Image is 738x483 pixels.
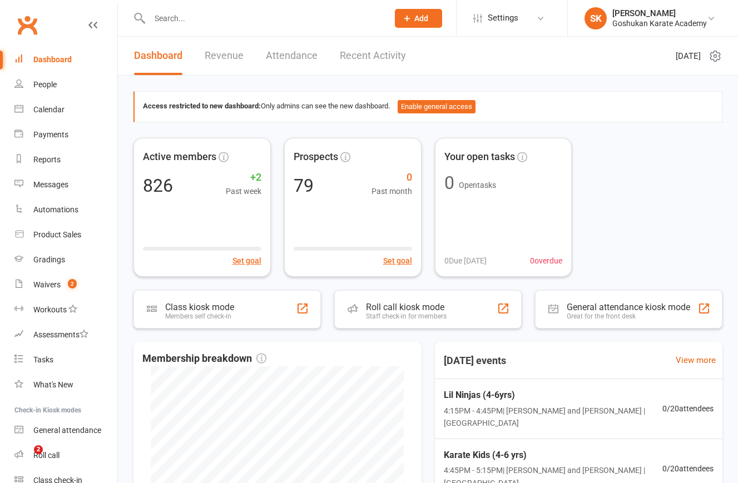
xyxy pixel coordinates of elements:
[33,451,60,460] div: Roll call
[143,100,714,113] div: Only admins can see the new dashboard.
[226,185,261,197] span: Past week
[142,351,266,367] span: Membership breakdown
[232,255,261,267] button: Set goal
[33,105,65,114] div: Calendar
[676,353,716,367] a: View more
[488,6,518,31] span: Settings
[372,185,412,197] span: Past month
[34,445,43,454] span: 2
[14,372,117,397] a: What's New
[165,302,234,312] div: Class kiosk mode
[11,445,38,472] iframe: Intercom live chat
[14,72,117,97] a: People
[567,312,690,320] div: Great for the front desk
[444,448,663,462] span: Karate Kids (4-6 yrs)
[33,205,78,214] div: Automations
[13,11,41,39] a: Clubworx
[14,443,117,468] a: Roll call
[33,355,53,364] div: Tasks
[414,14,428,23] span: Add
[33,330,88,339] div: Assessments
[444,149,515,165] span: Your open tasks
[14,122,117,147] a: Payments
[33,305,67,314] div: Workouts
[33,130,68,139] div: Payments
[372,170,412,186] span: 0
[530,255,562,267] span: 0 overdue
[33,80,57,89] div: People
[33,230,81,239] div: Product Sales
[340,37,406,75] a: Recent Activity
[33,55,72,64] div: Dashboard
[143,149,216,165] span: Active members
[14,172,117,197] a: Messages
[33,426,101,435] div: General attendance
[14,222,117,247] a: Product Sales
[14,97,117,122] a: Calendar
[444,405,663,430] span: 4:15PM - 4:45PM | [PERSON_NAME] and [PERSON_NAME] | [GEOGRAPHIC_DATA]
[143,177,173,195] div: 826
[662,462,714,475] span: 0 / 20 attendees
[146,11,380,26] input: Search...
[14,418,117,443] a: General attendance kiosk mode
[294,177,314,195] div: 79
[266,37,318,75] a: Attendance
[459,181,496,190] span: Open tasks
[435,351,515,371] h3: [DATE] events
[612,8,707,18] div: [PERSON_NAME]
[294,149,338,165] span: Prospects
[567,302,690,312] div: General attendance kiosk mode
[14,247,117,272] a: Gradings
[33,380,73,389] div: What's New
[444,255,487,267] span: 0 Due [DATE]
[205,37,244,75] a: Revenue
[33,180,68,189] div: Messages
[68,279,77,288] span: 2
[143,102,261,110] strong: Access restricted to new dashboard:
[14,197,117,222] a: Automations
[585,7,607,29] div: SK
[398,100,476,113] button: Enable general access
[366,312,447,320] div: Staff check-in for members
[14,322,117,347] a: Assessments
[662,402,714,415] span: 0 / 20 attendees
[226,170,261,186] span: +2
[33,280,61,289] div: Waivers
[33,155,61,164] div: Reports
[444,388,663,402] span: Lil Ninjas (4-6yrs)
[14,297,117,322] a: Workouts
[14,347,117,372] a: Tasks
[14,47,117,72] a: Dashboard
[395,9,442,28] button: Add
[366,302,447,312] div: Roll call kiosk mode
[612,18,707,28] div: Goshukan Karate Academy
[14,272,117,297] a: Waivers 2
[676,49,701,63] span: [DATE]
[14,147,117,172] a: Reports
[444,174,454,192] div: 0
[383,255,412,267] button: Set goal
[134,37,182,75] a: Dashboard
[33,255,65,264] div: Gradings
[165,312,234,320] div: Members self check-in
